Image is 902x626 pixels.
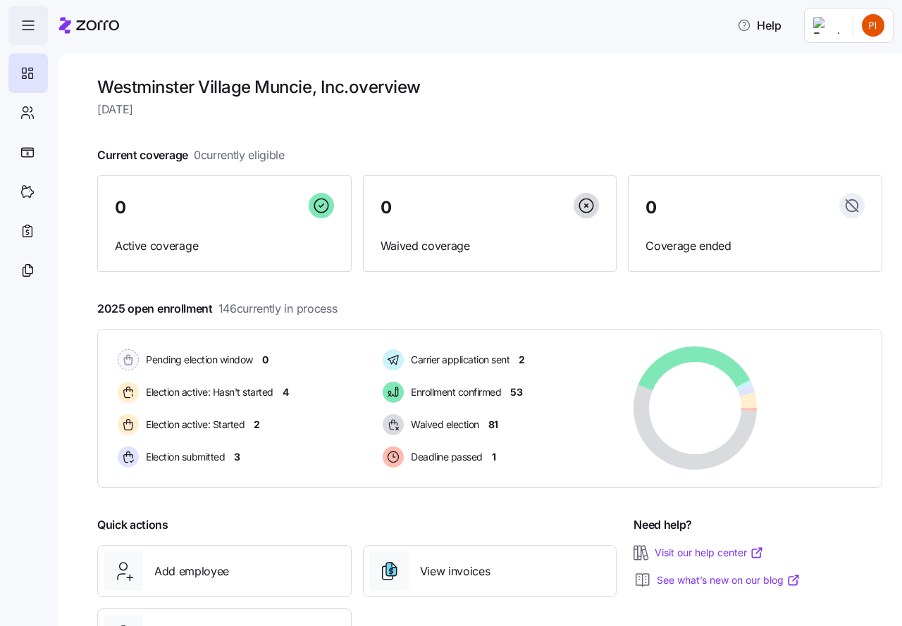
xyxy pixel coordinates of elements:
img: 24d6825ccf4887a4818050cadfd93e6d [862,14,884,37]
img: Employer logo [813,17,841,34]
span: 53 [510,385,522,399]
span: Waived election [407,418,479,432]
span: Waived coverage [381,237,600,255]
a: Visit our help center [655,546,764,560]
span: 146 currently in process [218,300,338,318]
span: Pending election window [142,353,253,367]
span: 2 [519,353,525,367]
span: 3 [234,450,240,464]
span: 81 [488,418,498,432]
span: Add employee [154,563,229,580]
span: Enrollment confirmed [407,385,501,399]
span: Election submitted [142,450,225,464]
span: Help [737,17,781,34]
span: Election active: Started [142,418,245,432]
span: View invoices [420,563,490,580]
span: [DATE] [97,101,882,118]
span: 0 [115,199,126,216]
h1: Westminster Village Muncie, Inc. overview [97,76,882,98]
span: Quick actions [97,516,168,534]
span: Carrier application sent [407,353,509,367]
span: Election active: Hasn't started [142,385,273,399]
span: 0 [645,199,657,216]
span: Active coverage [115,237,334,255]
span: 1 [492,450,496,464]
span: 2025 open enrollment [97,300,337,318]
span: Need help? [634,516,692,534]
span: Current coverage [97,146,285,164]
span: 0 currently eligible [194,146,285,164]
span: 0 [381,199,392,216]
span: 0 [262,353,268,367]
span: 4 [283,385,289,399]
span: 2 [254,418,260,432]
span: Deadline passed [407,450,483,464]
button: Help [726,11,793,39]
a: See what’s new on our blog [657,573,801,587]
span: Coverage ended [645,237,865,255]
